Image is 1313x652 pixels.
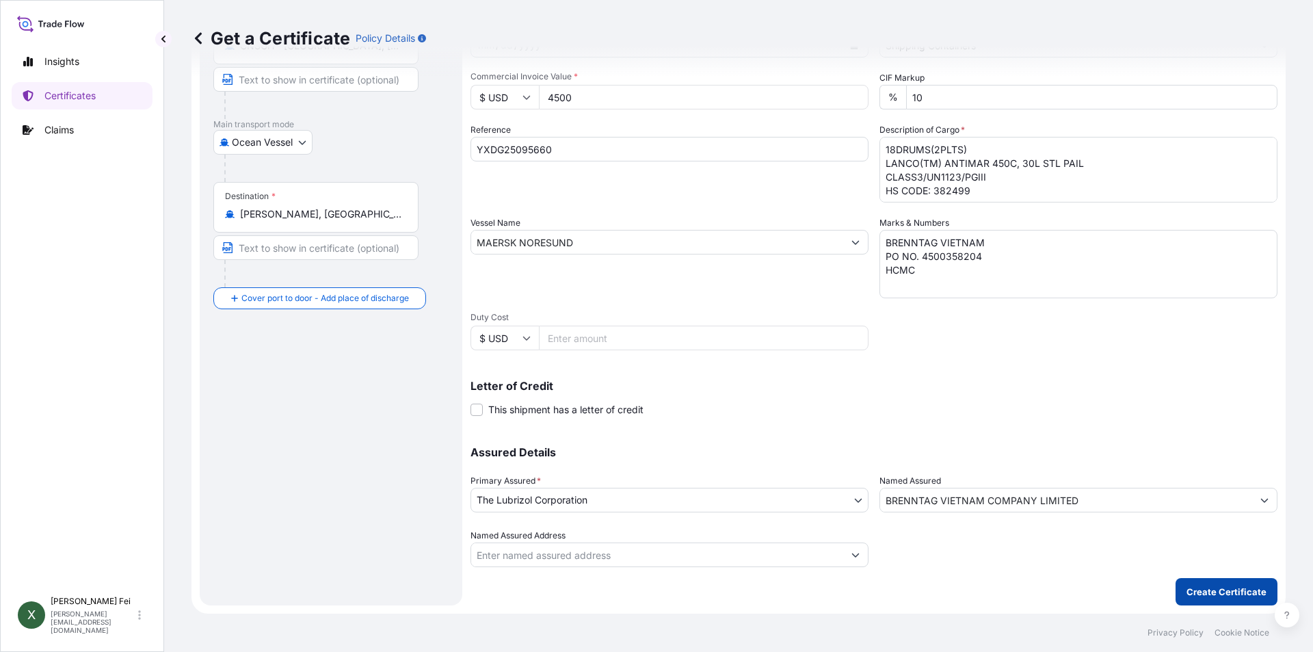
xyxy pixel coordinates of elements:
[539,326,868,350] input: Enter amount
[1176,578,1277,605] button: Create Certificate
[470,447,1277,458] p: Assured Details
[843,230,868,255] button: Show suggestions
[27,608,36,622] span: X
[879,71,925,85] label: CIF Markup
[906,85,1277,109] input: Enter percentage between 0 and 24%
[213,287,426,309] button: Cover port to door - Add place of discharge
[843,543,868,567] button: Show suggestions
[44,55,79,68] p: Insights
[225,191,276,202] div: Destination
[1252,488,1277,512] button: Show suggestions
[539,85,868,109] input: Enter amount
[470,123,511,137] label: Reference
[191,27,350,49] p: Get a Certificate
[12,116,152,144] a: Claims
[232,135,293,149] span: Ocean Vessel
[471,230,843,255] input: Type to search vessel name or IMO
[470,137,868,161] input: Enter booking reference
[879,123,965,137] label: Description of Cargo
[51,596,135,607] p: [PERSON_NAME] Fei
[356,31,415,45] p: Policy Details
[241,291,409,305] span: Cover port to door - Add place of discharge
[213,235,419,260] input: Text to appear on certificate
[213,130,313,155] button: Select transport
[470,380,1277,391] p: Letter of Credit
[1186,585,1266,599] p: Create Certificate
[471,543,843,567] input: Named Assured Address
[879,216,949,230] label: Marks & Numbers
[12,48,152,75] a: Insights
[470,312,868,323] span: Duty Cost
[470,474,541,488] span: Primary Assured
[879,85,906,109] div: %
[470,71,868,82] span: Commercial Invoice Value
[44,123,74,137] p: Claims
[44,89,96,103] p: Certificates
[240,207,401,221] input: Destination
[470,488,868,512] button: The Lubrizol Corporation
[477,493,587,507] span: The Lubrizol Corporation
[880,488,1252,512] input: Assured Name
[1148,627,1204,638] a: Privacy Policy
[12,82,152,109] a: Certificates
[213,119,449,130] p: Main transport mode
[488,403,644,417] span: This shipment has a letter of credit
[470,216,520,230] label: Vessel Name
[1215,627,1269,638] a: Cookie Notice
[51,610,135,634] p: [PERSON_NAME][EMAIL_ADDRESS][DOMAIN_NAME]
[470,529,566,543] label: Named Assured Address
[213,67,419,92] input: Text to appear on certificate
[879,474,941,488] label: Named Assured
